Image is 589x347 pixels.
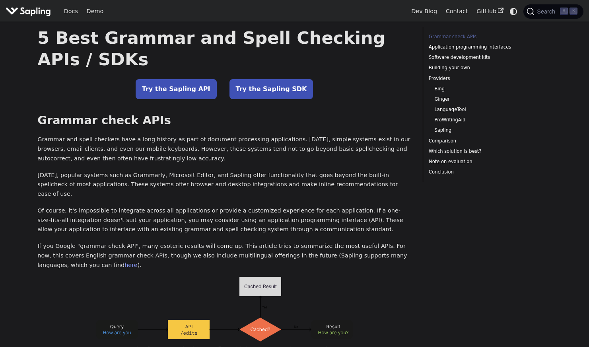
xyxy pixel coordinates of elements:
[429,75,537,82] a: Providers
[37,171,411,199] p: [DATE], popular systems such as Grammarly, Microsoft Editor, and Sapling offer functionality that...
[441,5,472,18] a: Contact
[37,113,411,128] h2: Grammar check APIs
[429,158,537,166] a: Note on evaluation
[508,6,519,17] button: Switch between dark and light mode (currently system mode)
[429,33,537,41] a: Grammar check APIs
[6,6,54,17] a: Sapling.ai
[429,137,537,145] a: Comparison
[434,127,534,134] a: Sapling
[6,6,51,17] img: Sapling.ai
[523,4,583,19] button: Search (Command+K)
[37,27,411,70] h1: 5 Best Grammar and Spell Checking APIs / SDKs
[560,8,568,15] kbd: ⌘
[124,262,137,268] a: here
[82,5,108,18] a: Demo
[434,116,534,124] a: ProWritingAid
[407,5,441,18] a: Dev Blog
[570,8,577,15] kbd: K
[429,54,537,61] a: Software development kits
[429,148,537,155] a: Which solution is best?
[37,206,411,234] p: Of course, it's impossible to integrate across all applications or provide a customized experienc...
[37,135,411,163] p: Grammar and spell checkers have a long history as part of document processing applications. [DATE...
[429,64,537,72] a: Building your own
[429,43,537,51] a: Application programming interfaces
[37,242,411,270] p: If you Google "grammar check API", many esoteric results will come up. This article tries to summ...
[136,79,217,99] a: Try the Sapling API
[434,106,534,113] a: LanguageTool
[434,96,534,103] a: Ginger
[96,277,353,341] img: Example API flow
[472,5,507,18] a: GitHub
[429,168,537,176] a: Conclusion
[60,5,82,18] a: Docs
[535,8,560,15] span: Search
[434,85,534,93] a: Bing
[229,79,313,99] a: Try the Sapling SDK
